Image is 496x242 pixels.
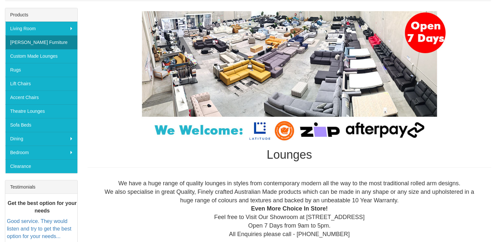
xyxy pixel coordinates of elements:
[8,200,77,213] b: Get the best option for your needs
[5,63,77,77] a: Rugs
[93,179,486,238] div: We have a huge range of quality lounges in styles from contemporary modern all the way to the mos...
[5,8,77,22] div: Products
[5,159,77,173] a: Clearance
[126,11,453,142] img: Lounges
[5,22,77,35] a: Living Room
[5,77,77,91] a: Lift Chairs
[5,146,77,159] a: Bedroom
[5,49,77,63] a: Custom Made Lounges
[251,205,328,212] b: Even More Choice In Store!
[5,104,77,118] a: Theatre Lounges
[7,218,71,239] a: Good service. They would listen and try to get the best option for your needs...
[5,118,77,132] a: Sofa Beds
[5,180,77,194] div: Testimonials
[5,91,77,104] a: Accent Chairs
[5,132,77,146] a: Dining
[88,148,491,161] h1: Lounges
[5,35,77,49] a: [PERSON_NAME] Furniture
